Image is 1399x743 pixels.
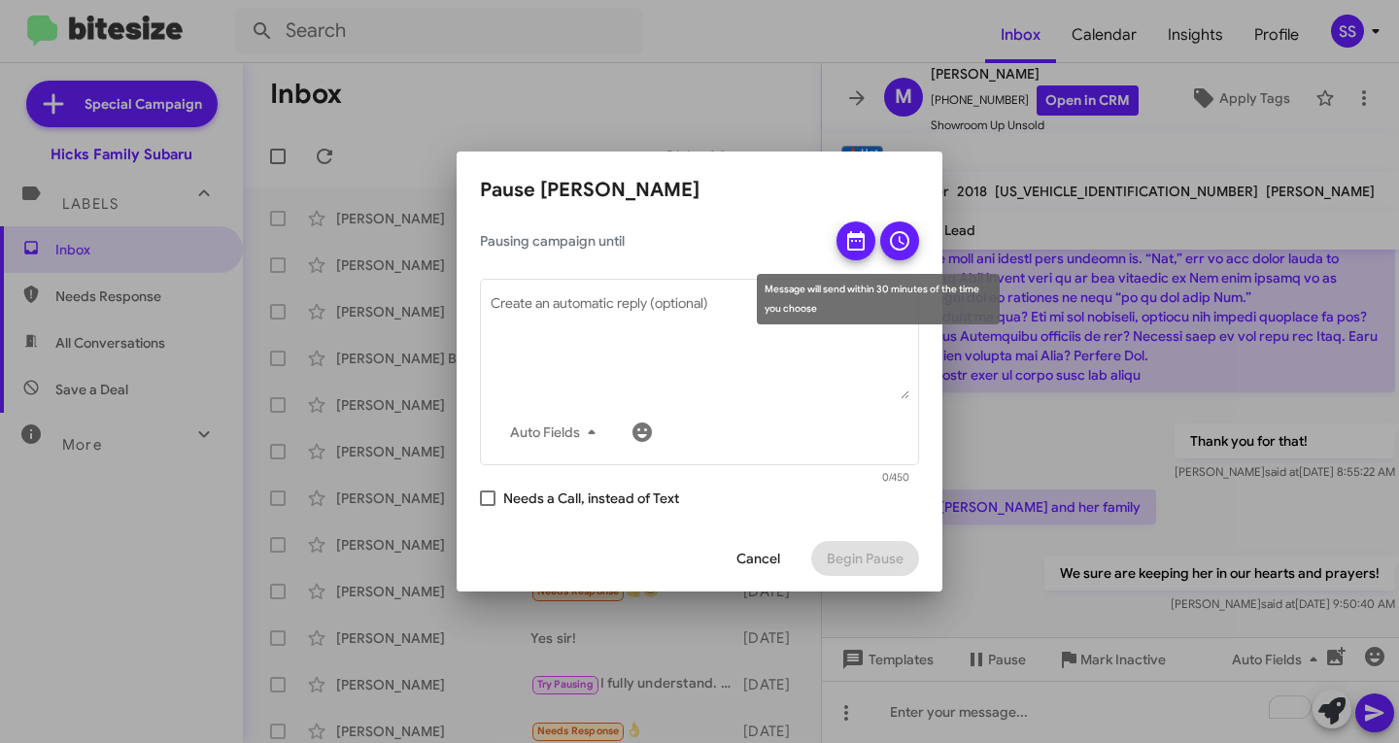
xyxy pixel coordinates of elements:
[480,175,919,206] h2: Pause [PERSON_NAME]
[827,541,904,576] span: Begin Pause
[811,541,919,576] button: Begin Pause
[495,415,619,450] button: Auto Fields
[510,415,603,450] span: Auto Fields
[882,472,909,484] mat-hint: 0/450
[503,487,679,510] span: Needs a Call, instead of Text
[480,231,820,251] span: Pausing campaign until
[736,541,780,576] span: Cancel
[757,274,1000,324] div: Message will send within 30 minutes of the time you choose
[721,541,796,576] button: Cancel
